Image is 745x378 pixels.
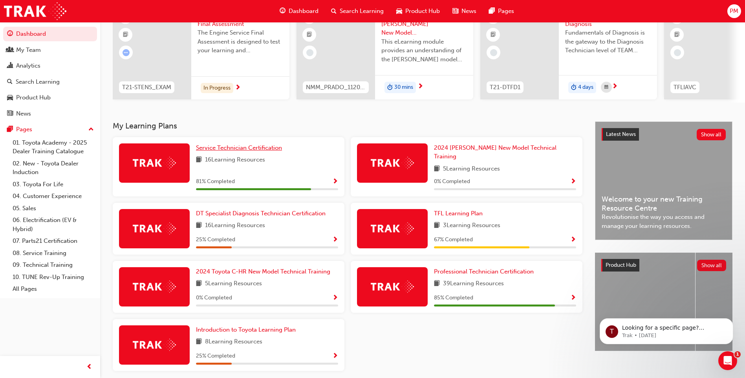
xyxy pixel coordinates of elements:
[434,268,534,275] span: Professional Technician Certification
[9,259,97,271] a: 09. Technical Training
[570,237,576,244] span: Show Progress
[123,30,128,40] span: booktick-icon
[434,177,470,186] span: 0 % Completed
[3,59,97,73] a: Analytics
[498,7,514,16] span: Pages
[3,90,97,105] a: Product Hub
[3,25,97,122] button: DashboardMy TeamAnalyticsSearch LearningProduct HubNews
[9,190,97,202] a: 04. Customer Experience
[205,221,265,231] span: 16 Learning Resources
[3,122,97,137] button: Pages
[434,235,473,244] span: 67 % Completed
[306,83,366,92] span: NMM_PRADO_112024_MODULE_1
[325,3,390,19] a: search-iconSearch Learning
[612,83,618,90] span: next-icon
[601,259,726,272] a: Product HubShow all
[727,4,741,18] button: PM
[570,295,576,302] span: Show Progress
[133,281,176,293] img: Trak
[196,144,282,151] span: Service Technician Certification
[606,131,636,138] span: Latest News
[602,195,726,213] span: Welcome to your new Training Resource Centre
[571,83,577,93] span: duration-icon
[122,83,171,92] span: T21-STENS_EXAM
[16,77,60,86] div: Search Learning
[7,94,13,101] span: car-icon
[491,30,496,40] span: booktick-icon
[113,4,289,99] a: 0T21-STENS_EXAMST Engine Service - Final AssessmentThe Engine Service Final Assessment is designe...
[674,49,681,56] span: learningRecordVerb_NONE-icon
[297,4,473,99] a: NMM_PRADO_112024_MODULE_12024 Landcruiser [PERSON_NAME] New Model Mechanisms - Model Outline 1Thi...
[434,143,576,161] a: 2024 [PERSON_NAME] New Model Technical Training
[371,222,414,235] img: Trak
[9,247,97,259] a: 08. Service Training
[196,268,330,275] span: 2024 Toyota C-HR New Model Technical Training
[196,326,296,333] span: Introduction to Toyota Learning Plan
[332,177,338,187] button: Show Progress
[196,279,202,289] span: book-icon
[443,279,504,289] span: 39 Learning Resources
[16,46,41,55] div: My Team
[570,293,576,303] button: Show Progress
[417,83,423,90] span: next-icon
[730,7,738,16] span: PM
[390,3,446,19] a: car-iconProduct Hub
[332,178,338,185] span: Show Progress
[9,283,97,295] a: All Pages
[7,110,13,117] span: news-icon
[434,221,440,231] span: book-icon
[7,31,13,38] span: guage-icon
[196,177,235,186] span: 81 % Completed
[7,62,13,70] span: chart-icon
[371,157,414,169] img: Trak
[434,267,537,276] a: Professional Technician Certification
[3,75,97,89] a: Search Learning
[133,222,176,235] img: Trak
[88,125,94,135] span: up-icon
[570,178,576,185] span: Show Progress
[697,260,727,271] button: Show all
[280,6,286,16] span: guage-icon
[332,295,338,302] span: Show Progress
[196,294,232,303] span: 0 % Completed
[483,3,520,19] a: pages-iconPages
[394,83,413,92] span: 30 mins
[201,83,233,94] div: In Progress
[133,339,176,351] img: Trak
[307,30,312,40] span: booktick-icon
[434,209,486,218] a: TFL Learning Plan
[196,210,326,217] span: DT Specialist Diagnosis Technician Certification
[9,178,97,191] a: 03. Toyota For Life
[196,155,202,165] span: book-icon
[16,93,51,102] div: Product Hub
[604,83,608,92] span: calendar-icon
[205,279,262,289] span: 5 Learning Resources
[387,83,393,93] span: duration-icon
[9,158,97,178] a: 02. New - Toyota Dealer Induction
[196,325,299,334] a: Introduction to Toyota Learning Plan
[196,267,333,276] a: 2024 Toyota C-HR New Model Technical Training
[489,6,495,16] span: pages-icon
[674,30,680,40] span: booktick-icon
[570,177,576,187] button: Show Progress
[340,7,384,16] span: Search Learning
[7,47,13,54] span: people-icon
[3,106,97,121] a: News
[196,143,285,152] a: Service Technician Certification
[371,281,414,293] img: Trak
[480,4,657,99] a: 0T21-DTFD1DT Fundamentals of DiagnosisFundamentals of Diagnosis is the gateway to the Diagnosis T...
[332,351,338,361] button: Show Progress
[565,28,651,55] span: Fundamentals of Diagnosis is the gateway to the Diagnosis Technician level of TEAM Training and s...
[205,155,265,165] span: 16 Learning Resources
[205,337,262,347] span: 8 Learning Resources
[443,221,500,231] span: 3 Learning Resources
[602,128,726,141] a: Latest NewsShow all
[196,337,202,347] span: book-icon
[3,43,97,57] a: My Team
[381,37,467,64] span: This eLearning module provides an understanding of the [PERSON_NAME] model line-up and its Katash...
[434,144,556,160] span: 2024 [PERSON_NAME] New Model Technical Training
[595,121,732,240] a: Latest NewsShow allWelcome to your new Training Resource CentreRevolutionise the way you access a...
[86,362,92,372] span: prev-icon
